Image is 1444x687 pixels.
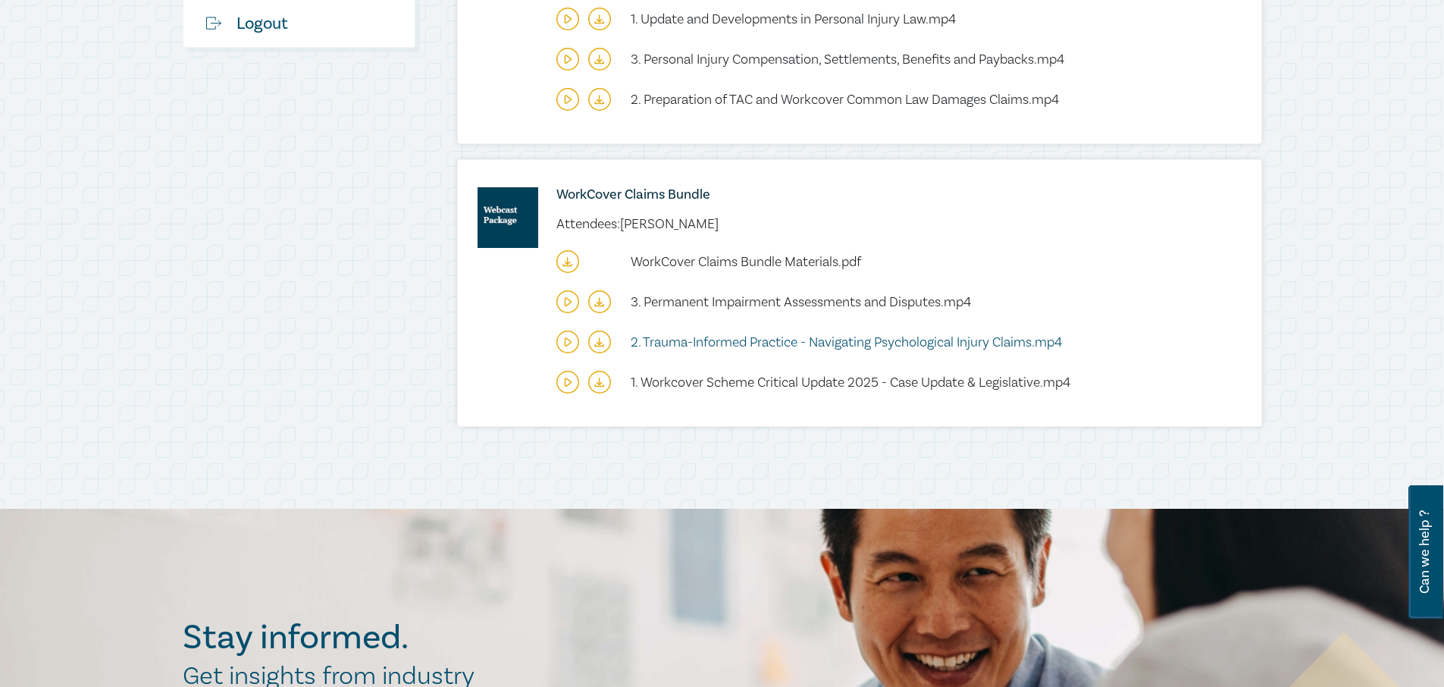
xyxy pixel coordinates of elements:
a: WorkCover Claims Bundle Materials.pdf [631,256,861,268]
span: 2. Preparation of TAC and Workcover Common Law Damages Claims.mp4 [631,91,1059,108]
span: Can we help ? [1417,494,1432,610]
a: 2. Trauma-Informed Practice - Navigating Psychological Injury Claims.mp4 [631,336,1062,349]
span: 3. Permanent Impairment Assessments and Disputes.mp4 [631,293,971,311]
a: 3. Personal Injury Compensation, Settlements, Benefits and Paybacks.mp4 [631,53,1064,66]
span: 3. Personal Injury Compensation, Settlements, Benefits and Paybacks.mp4 [631,51,1064,68]
li: Attendees: [PERSON_NAME] [556,218,719,231]
h2: Stay informed. [183,618,540,657]
a: WorkCover Claims Bundle [556,187,1170,202]
span: 1. Update and Developments in Personal Injury Law.mp4 [631,11,956,28]
img: online-intensive-(to-download) [478,187,538,248]
a: 1. Update and Developments in Personal Injury Law.mp4 [631,13,956,26]
span: WorkCover Claims Bundle Materials.pdf [631,253,861,271]
a: 3. Permanent Impairment Assessments and Disputes.mp4 [631,296,971,309]
span: 2. Trauma-Informed Practice - Navigating Psychological Injury Claims.mp4 [631,334,1062,351]
a: 1. Workcover Scheme Critical Update 2025 - Case Update & Legislative.mp4 [631,376,1070,389]
a: 2. Preparation of TAC and Workcover Common Law Damages Claims.mp4 [631,93,1059,106]
span: 1. Workcover Scheme Critical Update 2025 - Case Update & Legislative.mp4 [631,374,1070,391]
